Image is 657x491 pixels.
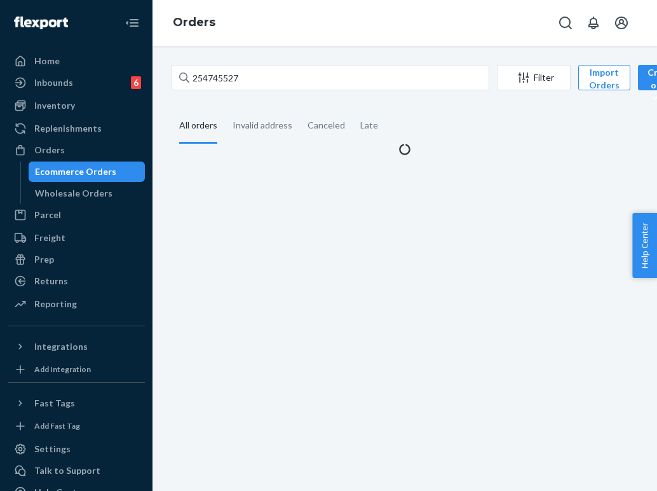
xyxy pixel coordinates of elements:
[498,71,570,84] div: Filter
[119,10,145,36] button: Close Navigation
[34,443,71,455] div: Settings
[8,362,145,377] a: Add Integration
[34,464,100,477] div: Talk to Support
[581,10,606,36] button: Open notifications
[34,298,77,310] div: Reporting
[173,15,215,29] a: Orders
[14,17,68,29] img: Flexport logo
[34,420,80,431] div: Add Fast Tag
[34,253,54,266] div: Prep
[34,232,65,244] div: Freight
[8,51,145,71] a: Home
[8,140,145,160] a: Orders
[35,187,112,200] div: Wholesale Orders
[609,10,634,36] button: Open account menu
[172,65,489,90] input: Search orders
[34,55,60,67] div: Home
[8,294,145,314] a: Reporting
[8,95,145,116] a: Inventory
[8,460,145,481] button: Talk to Support
[578,65,630,90] button: Import Orders
[8,118,145,139] a: Replenishments
[34,209,61,221] div: Parcel
[29,162,146,182] a: Ecommerce Orders
[8,205,145,225] a: Parcel
[308,109,345,142] div: Canceled
[632,213,657,278] button: Help Center
[34,144,65,156] div: Orders
[553,10,578,36] button: Open Search Box
[8,73,145,93] a: Inbounds6
[8,393,145,413] button: Fast Tags
[8,336,145,357] button: Integrations
[8,418,145,434] a: Add Fast Tag
[8,228,145,248] a: Freight
[34,397,75,410] div: Fast Tags
[35,165,116,178] div: Ecommerce Orders
[570,453,644,485] iframe: Opens a widget where you can chat to one of our agents
[163,4,226,41] ol: breadcrumbs
[233,109,292,142] div: Invalid address
[34,364,91,375] div: Add Integration
[8,439,145,459] a: Settings
[34,340,88,353] div: Integrations
[34,275,68,287] div: Returns
[34,122,102,135] div: Replenishments
[360,109,378,142] div: Late
[8,271,145,291] a: Returns
[131,76,141,89] div: 6
[34,99,75,112] div: Inventory
[8,249,145,270] a: Prep
[497,65,571,90] button: Filter
[29,183,146,204] a: Wholesale Orders
[179,109,217,144] div: All orders
[34,76,73,89] div: Inbounds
